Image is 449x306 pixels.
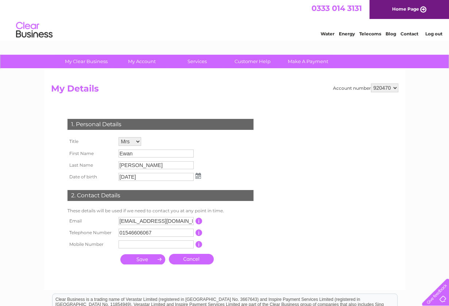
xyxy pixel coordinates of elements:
[333,84,398,92] div: Account number
[425,31,442,36] a: Log out
[66,239,117,250] th: Mobile Number
[66,148,117,159] th: First Name
[169,254,214,264] a: Cancel
[196,218,202,224] input: Information
[196,241,202,248] input: Information
[120,254,165,264] input: Submit
[66,159,117,171] th: Last Name
[196,229,202,236] input: Information
[67,190,253,201] div: 2. Contact Details
[56,55,116,68] a: My Clear Business
[359,31,381,36] a: Telecoms
[112,55,172,68] a: My Account
[66,227,117,239] th: Telephone Number
[66,215,117,227] th: Email
[66,206,255,215] td: These details will be used if we need to contact you at any point in time.
[16,19,53,41] img: logo.png
[67,119,253,130] div: 1. Personal Details
[386,31,396,36] a: Blog
[222,55,283,68] a: Customer Help
[311,4,362,13] a: 0333 014 3131
[278,55,338,68] a: Make A Payment
[196,173,201,179] img: ...
[167,55,227,68] a: Services
[51,84,398,97] h2: My Details
[53,4,397,35] div: Clear Business is a trading name of Verastar Limited (registered in [GEOGRAPHIC_DATA] No. 3667643...
[66,135,117,148] th: Title
[339,31,355,36] a: Energy
[400,31,418,36] a: Contact
[321,31,334,36] a: Water
[66,171,117,183] th: Date of birth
